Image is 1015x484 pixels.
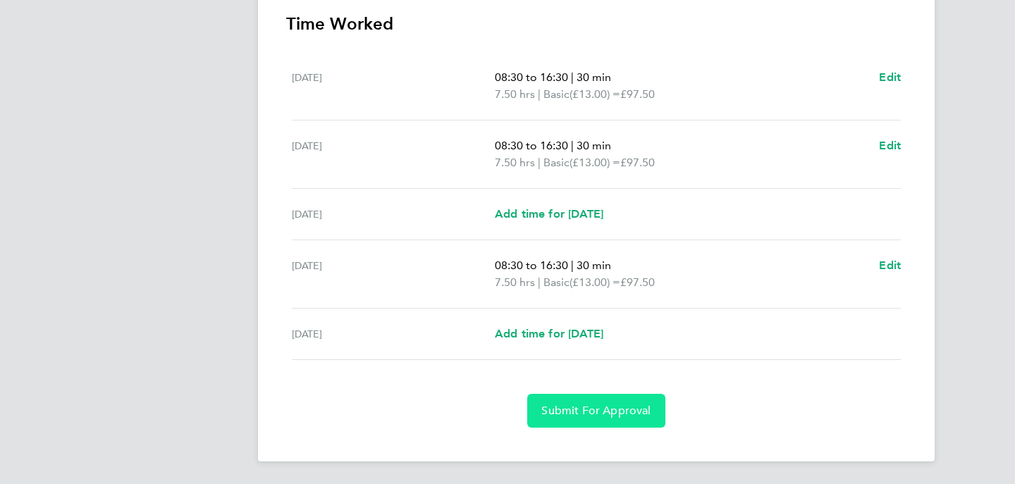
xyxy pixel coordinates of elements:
div: [DATE] [292,137,495,171]
a: Edit [879,69,901,86]
span: 7.50 hrs [495,87,535,101]
button: Submit For Approval [527,394,665,428]
span: Basic [543,274,570,291]
span: Add time for [DATE] [495,327,603,340]
span: Edit [879,259,901,272]
span: (£13.00) = [570,275,620,289]
span: | [538,156,541,169]
span: 08:30 to 16:30 [495,70,568,84]
h3: Time Worked [286,13,906,35]
span: (£13.00) = [570,87,620,101]
a: Add time for [DATE] [495,325,603,342]
span: Basic [543,154,570,171]
span: Basic [543,86,570,103]
a: Edit [879,257,901,274]
span: | [538,87,541,101]
span: 08:30 to 16:30 [495,259,568,272]
span: | [571,70,574,84]
span: 30 min [577,70,611,84]
span: Edit [879,70,901,84]
div: [DATE] [292,325,495,342]
span: 7.50 hrs [495,156,535,169]
span: | [571,139,574,152]
span: Add time for [DATE] [495,207,603,221]
div: [DATE] [292,69,495,103]
span: | [538,275,541,289]
span: 7.50 hrs [495,275,535,289]
span: 30 min [577,259,611,272]
a: Edit [879,137,901,154]
a: Add time for [DATE] [495,206,603,223]
span: £97.50 [620,156,655,169]
span: 30 min [577,139,611,152]
span: Edit [879,139,901,152]
span: | [571,259,574,272]
div: [DATE] [292,206,495,223]
span: (£13.00) = [570,156,620,169]
span: £97.50 [620,275,655,289]
div: [DATE] [292,257,495,291]
span: Submit For Approval [541,404,651,418]
span: 08:30 to 16:30 [495,139,568,152]
span: £97.50 [620,87,655,101]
